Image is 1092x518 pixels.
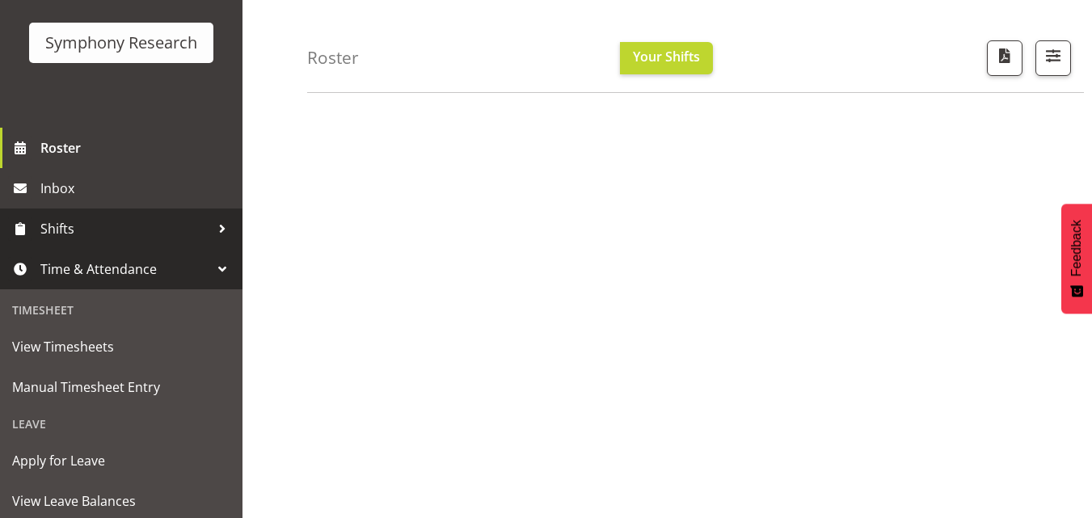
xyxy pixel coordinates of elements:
[620,42,713,74] button: Your Shifts
[12,335,230,359] span: View Timesheets
[12,375,230,399] span: Manual Timesheet Entry
[4,367,238,407] a: Manual Timesheet Entry
[40,176,234,200] span: Inbox
[12,449,230,473] span: Apply for Leave
[4,326,238,367] a: View Timesheets
[633,48,700,65] span: Your Shifts
[12,489,230,513] span: View Leave Balances
[1061,204,1092,314] button: Feedback - Show survey
[987,40,1022,76] button: Download a PDF of the roster according to the set date range.
[307,48,359,67] h4: Roster
[40,136,234,160] span: Roster
[4,407,238,440] div: Leave
[1069,220,1084,276] span: Feedback
[40,217,210,241] span: Shifts
[4,440,238,481] a: Apply for Leave
[40,257,210,281] span: Time & Attendance
[1035,40,1071,76] button: Filter Shifts
[4,293,238,326] div: Timesheet
[45,31,197,55] div: Symphony Research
